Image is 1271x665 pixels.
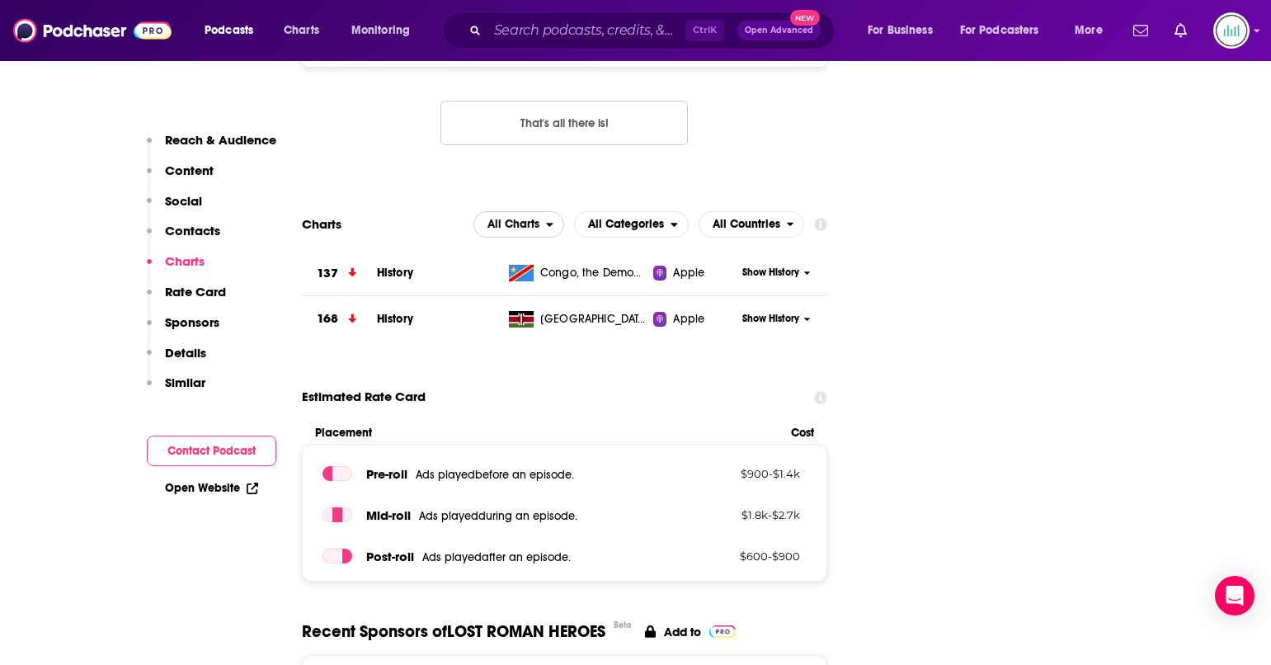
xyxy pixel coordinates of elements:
button: open menu [699,211,805,238]
span: Ads played after an episode . [422,550,571,564]
a: Add to [645,621,737,642]
a: Show notifications dropdown [1127,17,1155,45]
a: Open Website [165,481,258,495]
button: Charts [147,253,205,284]
p: Details [165,345,206,361]
img: Pro Logo [709,625,737,638]
img: Podchaser - Follow, Share and Rate Podcasts [13,15,172,46]
span: Ads played during an episode . [419,509,577,523]
a: Congo, the Democratic Republic of the [502,265,653,281]
button: open menu [473,211,564,238]
h2: Categories [574,211,689,238]
button: Sponsors [147,314,219,345]
p: $ 900 - $ 1.4k [693,467,800,480]
span: Charts [284,19,319,42]
span: Monitoring [351,19,410,42]
button: open menu [340,17,431,44]
span: Placement [315,426,778,440]
a: 137 [302,251,377,296]
button: open menu [949,17,1063,44]
button: Show History [737,266,816,280]
p: Content [165,163,214,178]
a: Apple [653,265,737,281]
a: Apple [653,311,737,328]
span: All Countries [713,219,780,230]
span: Estimated Rate Card [302,381,426,413]
button: Content [147,163,214,193]
img: User Profile [1213,12,1250,49]
a: Charts [273,17,329,44]
a: Show notifications dropdown [1168,17,1193,45]
span: Apple [673,265,704,281]
button: Contact Podcast [147,436,276,466]
span: All Charts [487,219,539,230]
button: Nothing here. [440,101,688,145]
h2: Platforms [473,211,564,238]
p: Charts [165,253,205,269]
button: open menu [193,17,275,44]
span: All Categories [588,219,664,230]
span: Ads played before an episode . [416,468,574,482]
span: For Business [868,19,933,42]
button: Show History [737,312,816,326]
a: [GEOGRAPHIC_DATA] [502,311,653,328]
h3: 168 [317,309,338,328]
p: Sponsors [165,314,219,330]
span: Podcasts [205,19,253,42]
button: open menu [1063,17,1123,44]
span: Show History [742,266,799,280]
span: Show History [742,312,799,326]
span: Post -roll [366,549,414,564]
p: Contacts [165,223,220,238]
span: Cost [791,426,814,440]
p: $ 600 - $ 900 [693,549,800,563]
input: Search podcasts, credits, & more... [487,17,685,44]
span: Apple [673,311,704,328]
button: Rate Card [147,284,226,314]
span: New [790,10,820,26]
button: Reach & Audience [147,132,276,163]
span: Open Advanced [745,26,813,35]
span: Kenya [540,311,647,328]
button: open menu [856,17,953,44]
a: History [377,266,413,280]
span: Mid -roll [366,507,411,523]
a: 168 [302,296,377,342]
button: Contacts [147,223,220,253]
div: Search podcasts, credits, & more... [458,12,850,50]
span: Logged in as podglomerate [1213,12,1250,49]
h3: 137 [317,264,338,283]
p: Rate Card [165,284,226,299]
h2: Countries [699,211,805,238]
h2: Charts [302,216,341,232]
span: More [1075,19,1103,42]
p: Add to [664,625,701,639]
p: Similar [165,375,205,390]
button: Open AdvancedNew [737,21,821,40]
button: Show profile menu [1213,12,1250,49]
button: Details [147,345,206,375]
span: Recent Sponsors of LOST ROMAN HEROES [302,621,605,642]
span: Pre -roll [366,466,407,482]
span: For Podcasters [960,19,1039,42]
button: open menu [574,211,689,238]
span: Congo, the Democratic Republic of the [540,265,647,281]
a: History [377,312,413,326]
span: Ctrl K [685,20,724,41]
button: Similar [147,375,205,405]
button: Social [147,193,202,224]
div: Open Intercom Messenger [1215,576,1255,615]
p: Social [165,193,202,209]
div: Beta [614,620,632,630]
p: $ 1.8k - $ 2.7k [693,508,800,521]
p: Reach & Audience [165,132,276,148]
